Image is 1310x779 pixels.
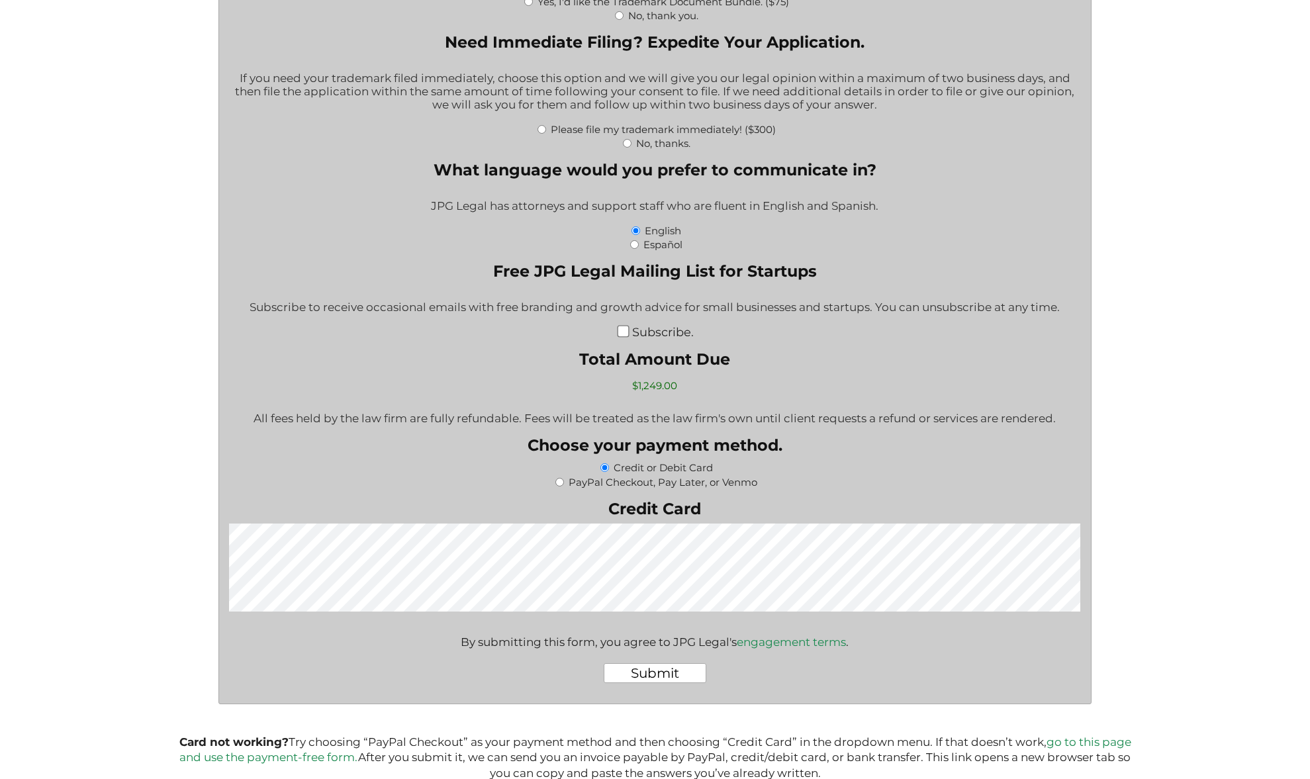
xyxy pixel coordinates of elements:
[628,9,698,22] label: No, thank you.
[229,499,1080,518] label: Credit Card
[614,461,713,474] label: Credit or Debit Card
[434,160,876,179] legend: What language would you prefer to communicate in?
[229,191,1080,223] div: JPG Legal has attorneys and support staff who are fluent in English and Spanish.
[445,32,865,52] legend: Need Immediate Filing? Expedite Your Application.
[461,622,849,649] div: By submitting this form, you agree to JPG Legal's .
[569,476,757,488] label: PayPal Checkout, Pay Later, or Venmo
[254,349,1056,369] label: Total Amount Due
[229,292,1080,324] div: Subscribe to receive occasional emails with free branding and growth advice for small businesses ...
[254,412,1056,425] p: All fees held by the law firm are fully refundable. Fees will be treated as the law firm's own un...
[643,238,682,251] label: Español
[229,63,1080,122] div: If you need your trademark filed immediately, choose this option and we will give you our legal o...
[179,735,289,749] b: Card not working?
[551,123,776,136] label: Please file my trademark immediately! ($300)
[632,325,694,339] label: Subscribe.
[493,261,817,281] legend: Free JPG Legal Mailing List for Startups
[636,137,690,150] label: No, thanks.
[737,635,846,649] a: engagement terms
[604,663,706,683] input: Submit
[645,224,681,237] label: English
[528,435,782,455] legend: Choose your payment method.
